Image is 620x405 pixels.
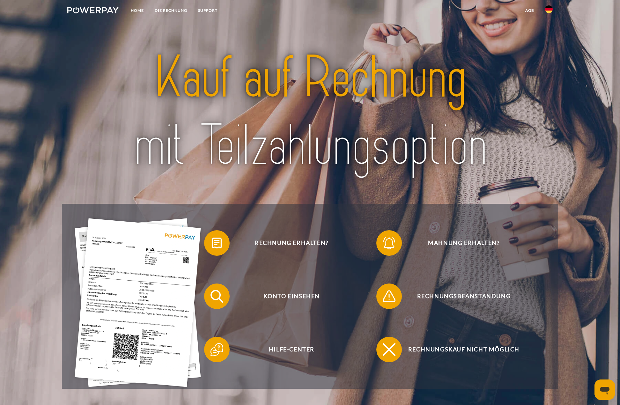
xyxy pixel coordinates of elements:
img: qb_warning.svg [381,288,397,304]
span: Konto einsehen [213,283,370,309]
img: qb_search.svg [209,288,225,304]
button: Rechnung erhalten? [204,230,370,256]
img: logo-powerpay-white.svg [67,7,119,13]
iframe: Schaltfläche zum Öffnen des Messaging-Fensters [594,379,615,400]
span: Hilfe-Center [213,337,370,362]
button: Hilfe-Center [204,337,370,362]
img: single_invoice_powerpay_de.jpg [75,218,201,387]
img: title-powerpay_de.svg [92,40,529,183]
button: Mahnung erhalten? [376,230,542,256]
img: de [545,5,553,13]
img: qb_help.svg [209,342,225,357]
span: Mahnung erhalten? [386,230,542,256]
img: qb_bell.svg [381,235,397,251]
img: qb_bill.svg [209,235,225,251]
button: Rechnungsbeanstandung [376,283,542,309]
span: Rechnungsbeanstandung [386,283,542,309]
a: Home [125,5,149,16]
a: SUPPORT [193,5,223,16]
a: DIE RECHNUNG [149,5,193,16]
button: Rechnungskauf nicht möglich [376,337,542,362]
button: Konto einsehen [204,283,370,309]
span: Rechnungskauf nicht möglich [386,337,542,362]
a: agb [520,5,540,16]
span: Rechnung erhalten? [213,230,370,256]
img: qb_close.svg [381,342,397,357]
